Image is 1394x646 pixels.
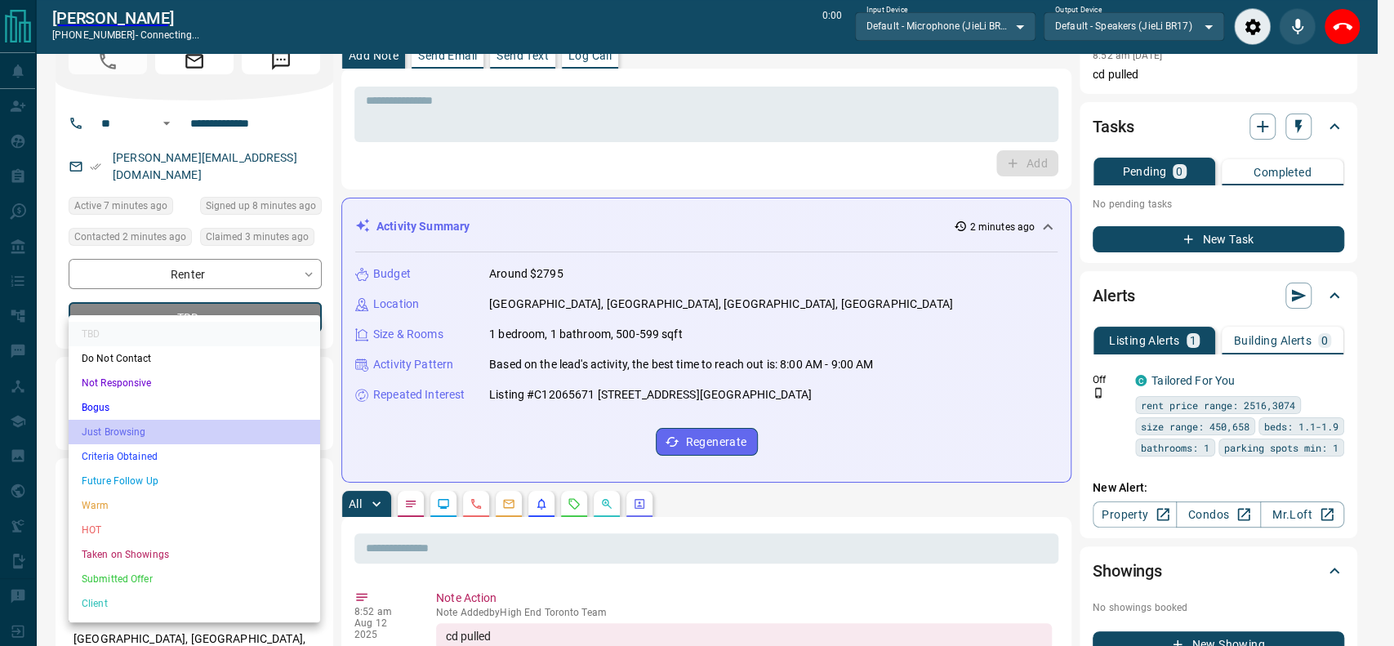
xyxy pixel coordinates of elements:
li: Client [69,591,320,616]
li: Future Follow Up [69,469,320,493]
li: Warm [69,493,320,518]
li: Do Not Contact [69,346,320,371]
li: Bogus [69,395,320,420]
li: HOT [69,518,320,542]
li: Taken on Showings [69,542,320,567]
li: Submitted Offer [69,567,320,591]
li: Criteria Obtained [69,444,320,469]
li: Just Browsing [69,420,320,444]
li: Not Responsive [69,371,320,395]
